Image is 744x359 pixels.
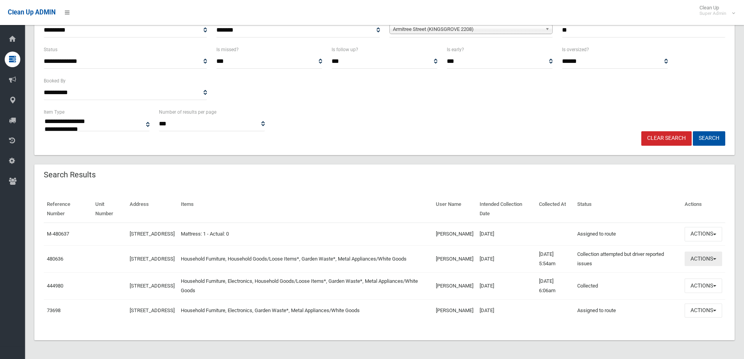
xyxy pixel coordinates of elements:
[476,196,536,223] th: Intended Collection Date
[476,223,536,245] td: [DATE]
[536,272,574,299] td: [DATE] 6:06am
[178,245,433,272] td: Household Furniture, Household Goods/Loose Items*, Garden Waste*, Metal Appliances/White Goods
[685,252,722,266] button: Actions
[693,131,725,146] button: Search
[127,196,178,223] th: Address
[44,45,57,54] label: Status
[178,272,433,299] td: Household Furniture, Electronics, Household Goods/Loose Items*, Garden Waste*, Metal Appliances/W...
[34,167,105,182] header: Search Results
[433,223,476,245] td: [PERSON_NAME]
[476,245,536,272] td: [DATE]
[476,299,536,321] td: [DATE]
[130,256,175,262] a: [STREET_ADDRESS]
[574,196,682,223] th: Status
[159,108,216,116] label: Number of results per page
[433,272,476,299] td: [PERSON_NAME]
[433,196,476,223] th: User Name
[44,196,92,223] th: Reference Number
[562,45,589,54] label: Is oversized?
[433,245,476,272] td: [PERSON_NAME]
[47,283,63,289] a: 444980
[476,272,536,299] td: [DATE]
[574,223,682,245] td: Assigned to route
[44,108,64,116] label: Item Type
[130,307,175,313] a: [STREET_ADDRESS]
[699,11,726,16] small: Super Admin
[447,45,464,54] label: Is early?
[47,231,69,237] a: M-480637
[44,77,66,85] label: Booked By
[130,283,175,289] a: [STREET_ADDRESS]
[682,196,725,223] th: Actions
[130,231,175,237] a: [STREET_ADDRESS]
[574,299,682,321] td: Assigned to route
[8,9,55,16] span: Clean Up ADMIN
[332,45,358,54] label: Is follow up?
[92,196,127,223] th: Unit Number
[685,227,722,241] button: Actions
[178,196,433,223] th: Items
[47,307,61,313] a: 73698
[641,131,692,146] a: Clear Search
[178,223,433,245] td: Mattress: 1 - Actual: 0
[393,25,542,34] span: Armitree Street (KINGSGROVE 2208)
[536,245,574,272] td: [DATE] 5:54am
[536,196,574,223] th: Collected At
[216,45,239,54] label: Is missed?
[685,304,722,318] button: Actions
[696,5,734,16] span: Clean Up
[574,245,682,272] td: Collection attempted but driver reported issues
[47,256,63,262] a: 480636
[178,299,433,321] td: Household Furniture, Electronics, Garden Waste*, Metal Appliances/White Goods
[433,299,476,321] td: [PERSON_NAME]
[574,272,682,299] td: Collected
[685,279,722,293] button: Actions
